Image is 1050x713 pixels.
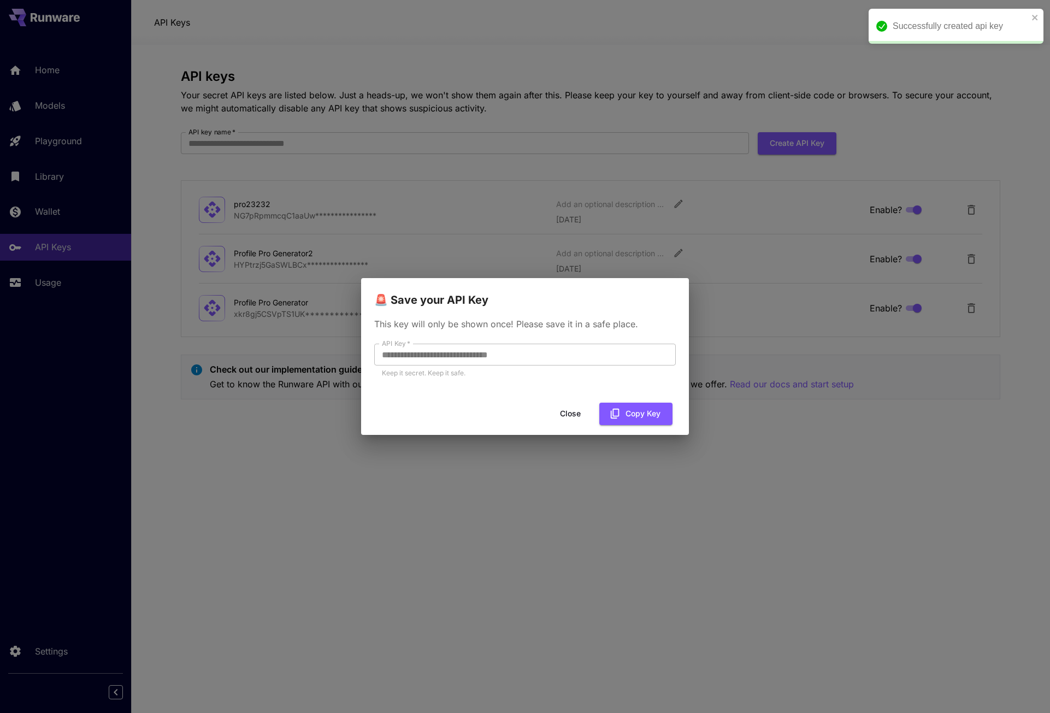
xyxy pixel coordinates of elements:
[382,368,668,379] p: Keep it secret. Keep it safe.
[374,317,676,331] p: This key will only be shown once! Please save it in a safe place.
[382,339,410,348] label: API Key
[1031,13,1039,22] button: close
[599,403,673,425] button: Copy Key
[546,403,595,425] button: Close
[361,278,689,309] h2: 🚨 Save your API Key
[893,20,1028,33] div: Successfully created api key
